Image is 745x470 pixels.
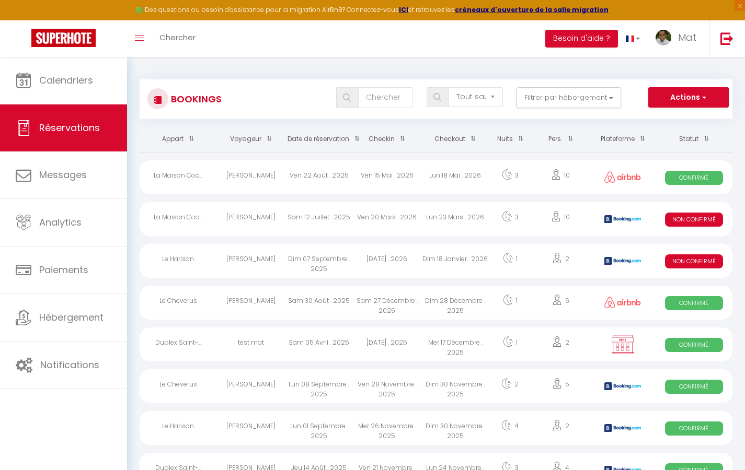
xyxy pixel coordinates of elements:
span: Réservations [39,121,100,134]
a: ... Mat [648,20,709,57]
button: Besoin d'aide ? [545,30,618,48]
a: créneaux d'ouverture de la salle migration [455,5,609,14]
th: Sort by checkout [421,126,489,152]
th: Sort by status [656,126,732,152]
a: Chercher [152,20,203,57]
span: Mat [678,31,696,44]
span: Calendriers [39,74,93,87]
h3: Bookings [168,87,222,111]
th: Sort by channel [590,126,656,152]
span: Messages [39,168,87,181]
span: Hébergement [39,311,104,324]
span: Chercher [159,32,196,43]
span: Analytics [39,216,82,229]
span: Paiements [39,263,88,276]
span: Notifications [40,358,99,371]
input: Chercher [358,87,412,108]
img: Super Booking [31,29,96,47]
th: Sort by nights [489,126,531,152]
a: ICI [399,5,408,14]
th: Sort by rentals [140,126,216,152]
th: Sort by guest [216,126,284,152]
img: ... [656,30,671,45]
th: Sort by booking date [285,126,353,152]
img: logout [720,32,733,45]
th: Sort by people [531,126,590,152]
th: Sort by checkin [353,126,421,152]
button: Actions [648,87,729,108]
button: Filtrer par hébergement [517,87,621,108]
button: Ouvrir le widget de chat LiveChat [8,4,40,36]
